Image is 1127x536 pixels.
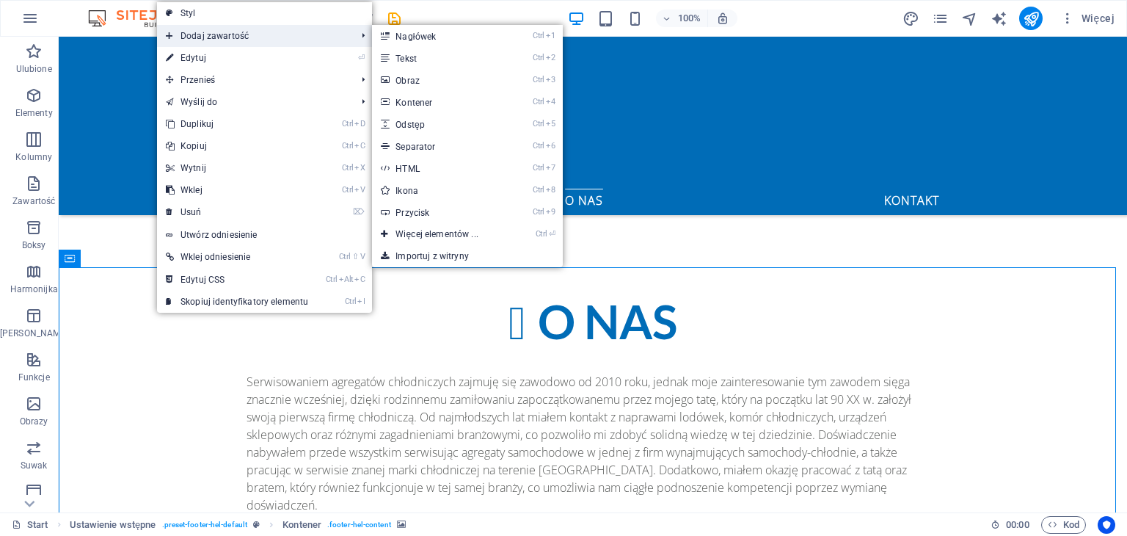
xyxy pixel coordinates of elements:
i: Ten element jest konfigurowalnym ustawieniem wstępnym [253,521,260,529]
span: Kliknij, aby zaznaczyć. Kliknij dwukrotnie, aby edytować [282,516,321,534]
a: CtrlISkopiuj identyfikatory elementu [157,291,317,313]
a: CtrlCKopiuj [157,135,317,157]
p: Suwak [21,460,48,471]
a: Ctrl3Obraz [372,69,507,91]
p: Zawartość [12,195,55,207]
i: Ctrl [533,119,544,128]
a: Importuj z witryny [372,245,562,267]
i: ⏎ [358,53,365,62]
p: Funkcje [18,372,50,383]
a: Ctrl⏎Więcej elementów ... [372,223,507,245]
i: ⌦ [353,207,365,217]
a: ⌦Usuń [157,201,317,223]
a: CtrlVWklej [157,179,317,201]
i: I [357,297,365,306]
i: Zapisz (Ctrl+S) [386,10,403,27]
a: Kliknij, aby anulować zaznaczenie. Kliknij dwukrotnie, aby otworzyć Strony [12,516,48,534]
i: ⏎ [549,229,555,239]
i: Ctrl [339,252,351,261]
i: ⇧ [352,252,359,261]
h6: 100% [678,10,701,27]
i: V [360,252,365,261]
span: . footer-hel-content [327,516,391,534]
button: navigator [960,10,978,27]
i: Ctrl [533,185,544,195]
i: X [354,163,365,173]
i: Opublikuj [1023,10,1040,27]
a: CtrlAltCEdytuj CSS [157,269,317,291]
a: Ctrl9Przycisk [372,201,507,223]
p: Boksy [22,239,46,251]
i: 2 [546,53,555,62]
a: Ctrl⇧VWklej odniesienie [157,246,317,268]
a: Ctrl8Ikona [372,179,507,201]
i: 9 [546,207,555,217]
i: Ctrl [326,275,338,284]
button: design [902,10,919,27]
i: 3 [546,75,555,84]
a: Utwórz odniesienie [157,224,372,246]
i: Po zmianie rozmiaru automatycznie dostosowuje poziom powiększenia do wybranego urządzenia. [716,12,729,25]
i: Ctrl [533,31,544,40]
p: Elementy [15,107,53,119]
i: Ctrl [533,207,544,217]
i: Ctrl [342,185,354,195]
a: CtrlXWytnij [157,157,317,179]
i: Ctrl [533,163,544,173]
i: Ctrl [342,141,354,151]
p: Obrazy [20,416,48,427]
img: Editor Logo [84,10,194,27]
p: Ulubione [16,63,52,75]
button: save [385,10,403,27]
i: 6 [546,141,555,151]
span: 00 00 [1006,516,1029,534]
button: 100% [656,10,708,27]
i: Ctrl [533,75,544,84]
button: Więcej [1054,7,1120,30]
span: Kliknij, aby zaznaczyć. Kliknij dwukrotnie, aby edytować [70,516,156,534]
a: Ctrl7HTML [372,157,507,179]
i: 1 [546,31,555,40]
a: Ctrl5Odstęp [372,113,507,135]
a: Ctrl1Nagłówek [372,25,507,47]
span: Więcej [1060,11,1115,26]
i: C [354,275,365,284]
i: 8 [546,185,555,195]
span: : [1016,519,1018,530]
i: C [354,141,365,151]
a: CtrlDDuplikuj [157,113,317,135]
i: Ctrl [345,297,357,306]
span: Dodaj zawartość [157,25,350,47]
i: AI Writer [991,10,1007,27]
i: Ten element zawiera tło [397,521,406,529]
a: ⏎Edytuj [157,47,317,69]
i: Ctrl [533,141,544,151]
i: D [354,119,365,128]
h6: Czas sesji [991,516,1029,534]
button: pages [931,10,949,27]
a: Ctrl6Separator [372,135,507,157]
i: Nawigator [961,10,978,27]
button: publish [1019,7,1043,30]
a: Ctrl4Kontener [372,91,507,113]
a: Wyślij do [157,91,350,113]
i: Ctrl [533,53,544,62]
i: Ctrl [536,229,547,239]
span: Kod [1048,516,1079,534]
i: Ctrl [342,119,354,128]
i: Ctrl [533,97,544,106]
i: Projekt (Ctrl+Alt+Y) [902,10,919,27]
button: text_generator [990,10,1007,27]
i: Strony (Ctrl+Alt+S) [932,10,949,27]
nav: breadcrumb [70,516,406,534]
i: Alt [339,275,354,284]
span: . preset-footer-hel-default [162,516,247,534]
i: 5 [546,119,555,128]
p: Kolumny [15,151,52,163]
a: Styl [157,2,372,24]
i: Ctrl [342,163,354,173]
button: Usercentrics [1098,516,1115,534]
button: Kod [1041,516,1086,534]
p: Harmonijka [10,283,58,295]
a: Ctrl2Tekst [372,47,507,69]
